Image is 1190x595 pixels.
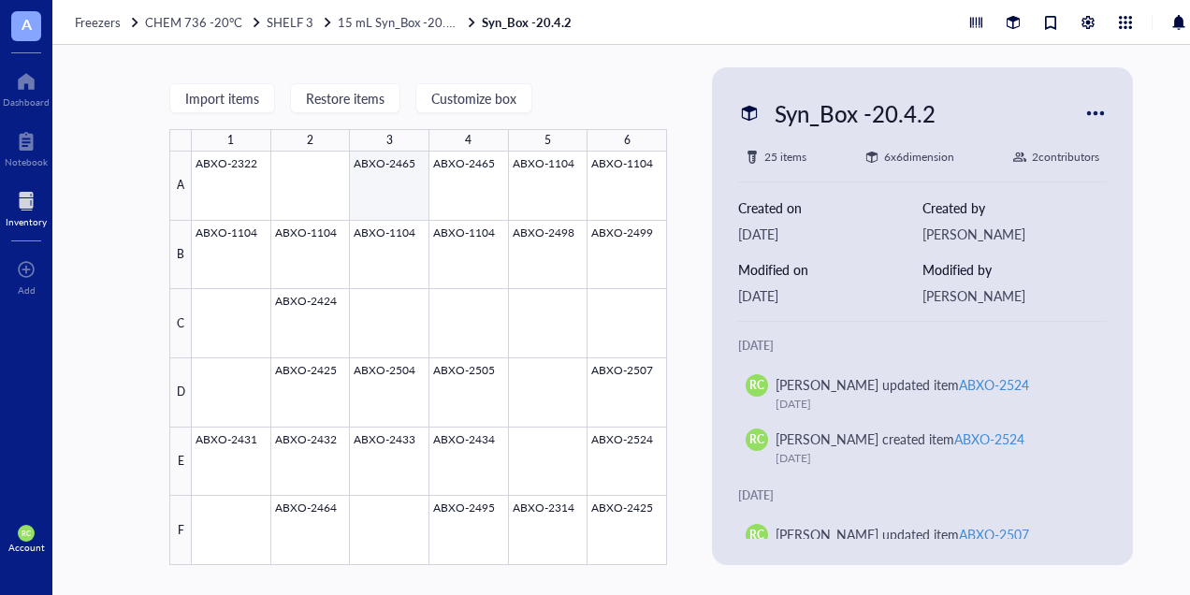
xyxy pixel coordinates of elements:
[766,94,944,133] div: Syn_Box -20.4.2
[3,96,50,108] div: Dashboard
[22,529,31,537] span: RC
[738,197,922,218] div: Created on
[75,13,121,31] span: Freezers
[75,14,141,31] a: Freezers
[749,377,764,394] span: RC
[169,152,192,221] div: A
[169,496,192,565] div: F
[6,216,47,227] div: Inventory
[307,129,313,152] div: 2
[624,129,631,152] div: 6
[22,12,32,36] span: A
[169,289,192,358] div: C
[145,14,263,31] a: CHEM 736 -20°C
[738,367,1107,421] a: RC[PERSON_NAME] updated itemABXO-2524[DATE]
[738,421,1107,475] a: RC[PERSON_NAME] created itemABXO-2524[DATE]
[922,197,1107,218] div: Created by
[922,259,1107,280] div: Modified by
[776,524,1029,544] div: [PERSON_NAME] updated item
[306,91,385,106] span: Restore items
[776,428,1024,449] div: [PERSON_NAME] created item
[338,13,463,31] span: 15 mL Syn_Box -20.4.1
[544,129,551,152] div: 5
[465,129,472,152] div: 4
[738,337,1107,356] div: [DATE]
[922,224,1107,244] div: [PERSON_NAME]
[267,14,478,31] a: SHELF 315 mL Syn_Box -20.4.1
[738,285,922,306] div: [DATE]
[749,431,764,448] span: RC
[1032,148,1099,167] div: 2 contributor s
[386,129,393,152] div: 3
[954,429,1024,448] div: ABXO-2524
[8,542,45,553] div: Account
[431,91,516,106] span: Customize box
[169,358,192,428] div: D
[959,525,1029,544] div: ABXO-2507
[738,486,1107,505] div: [DATE]
[776,374,1029,395] div: [PERSON_NAME] updated item
[3,66,50,108] a: Dashboard
[267,13,313,31] span: SHELF 3
[749,527,764,544] span: RC
[738,224,922,244] div: [DATE]
[922,285,1107,306] div: [PERSON_NAME]
[738,516,1107,571] a: RC[PERSON_NAME] updated itemABXO-2507
[415,83,532,113] button: Customize box
[145,13,242,31] span: CHEM 736 -20°C
[776,395,1084,414] div: [DATE]
[482,14,575,31] a: Syn_Box -20.4.2
[169,428,192,497] div: E
[884,148,954,167] div: 6 x 6 dimension
[18,284,36,296] div: Add
[227,129,234,152] div: 1
[5,156,48,167] div: Notebook
[169,221,192,290] div: B
[959,375,1029,394] div: ABXO-2524
[185,91,259,106] span: Import items
[776,449,1084,468] div: [DATE]
[290,83,400,113] button: Restore items
[764,148,806,167] div: 25 items
[738,259,922,280] div: Modified on
[6,186,47,227] a: Inventory
[169,83,275,113] button: Import items
[5,126,48,167] a: Notebook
